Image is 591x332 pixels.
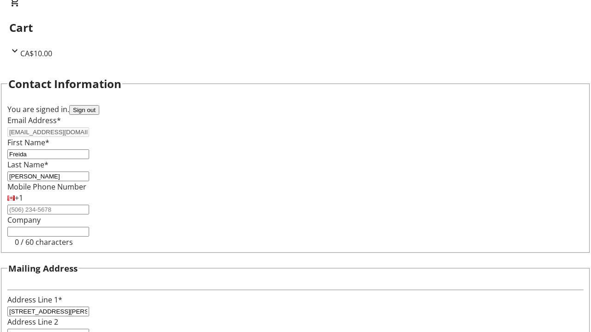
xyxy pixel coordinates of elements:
[7,295,62,305] label: Address Line 1*
[7,205,89,214] input: (506) 234-5678
[69,105,99,115] button: Sign out
[7,160,48,170] label: Last Name*
[7,137,49,148] label: First Name*
[7,104,584,115] div: You are signed in.
[7,215,41,225] label: Company
[20,48,52,59] span: CA$10.00
[7,115,61,125] label: Email Address*
[8,76,121,92] h2: Contact Information
[7,317,58,327] label: Address Line 2
[9,19,582,36] h2: Cart
[8,262,78,275] h3: Mailing Address
[15,237,73,247] tr-character-limit: 0 / 60 characters
[7,307,89,316] input: Address
[7,182,86,192] label: Mobile Phone Number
